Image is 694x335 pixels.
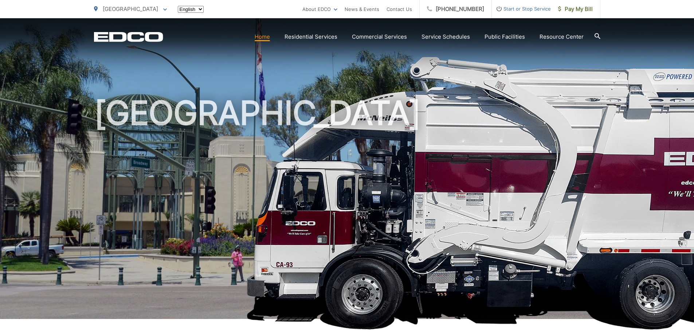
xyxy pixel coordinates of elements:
[178,6,204,13] select: Select a language
[285,32,337,41] a: Residential Services
[345,5,379,13] a: News & Events
[540,32,584,41] a: Resource Center
[255,32,270,41] a: Home
[302,5,337,13] a: About EDCO
[352,32,407,41] a: Commercial Services
[422,32,470,41] a: Service Schedules
[387,5,412,13] a: Contact Us
[94,32,163,42] a: EDCD logo. Return to the homepage.
[558,5,593,13] span: Pay My Bill
[103,5,158,12] span: [GEOGRAPHIC_DATA]
[94,95,600,326] h1: [GEOGRAPHIC_DATA]
[485,32,525,41] a: Public Facilities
